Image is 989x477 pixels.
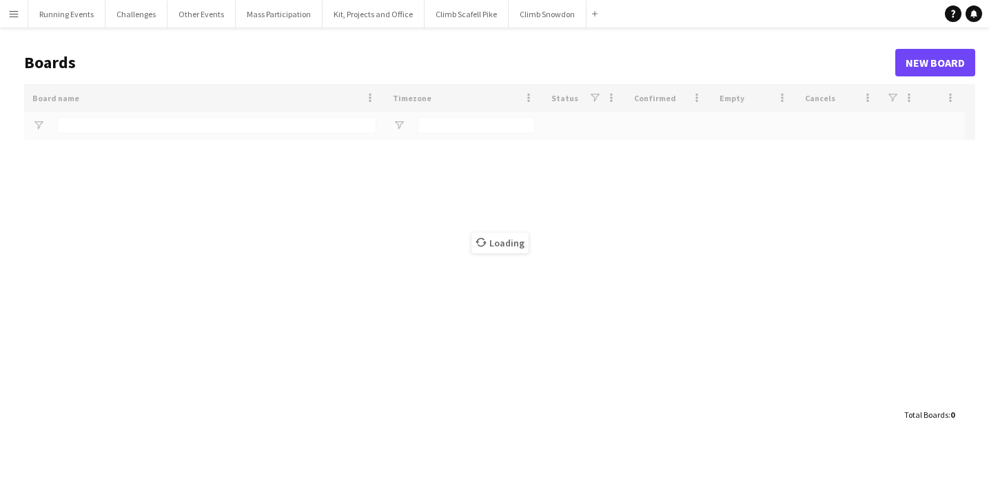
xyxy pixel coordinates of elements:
button: Mass Participation [236,1,323,28]
button: Climb Scafell Pike [425,1,509,28]
span: Loading [471,233,529,253]
h1: Boards [24,52,895,73]
button: Running Events [28,1,105,28]
span: 0 [950,410,955,420]
button: Challenges [105,1,167,28]
button: Kit, Projects and Office [323,1,425,28]
button: Other Events [167,1,236,28]
button: Climb Snowdon [509,1,587,28]
a: New Board [895,49,975,76]
span: Total Boards [904,410,948,420]
div: : [904,401,955,428]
